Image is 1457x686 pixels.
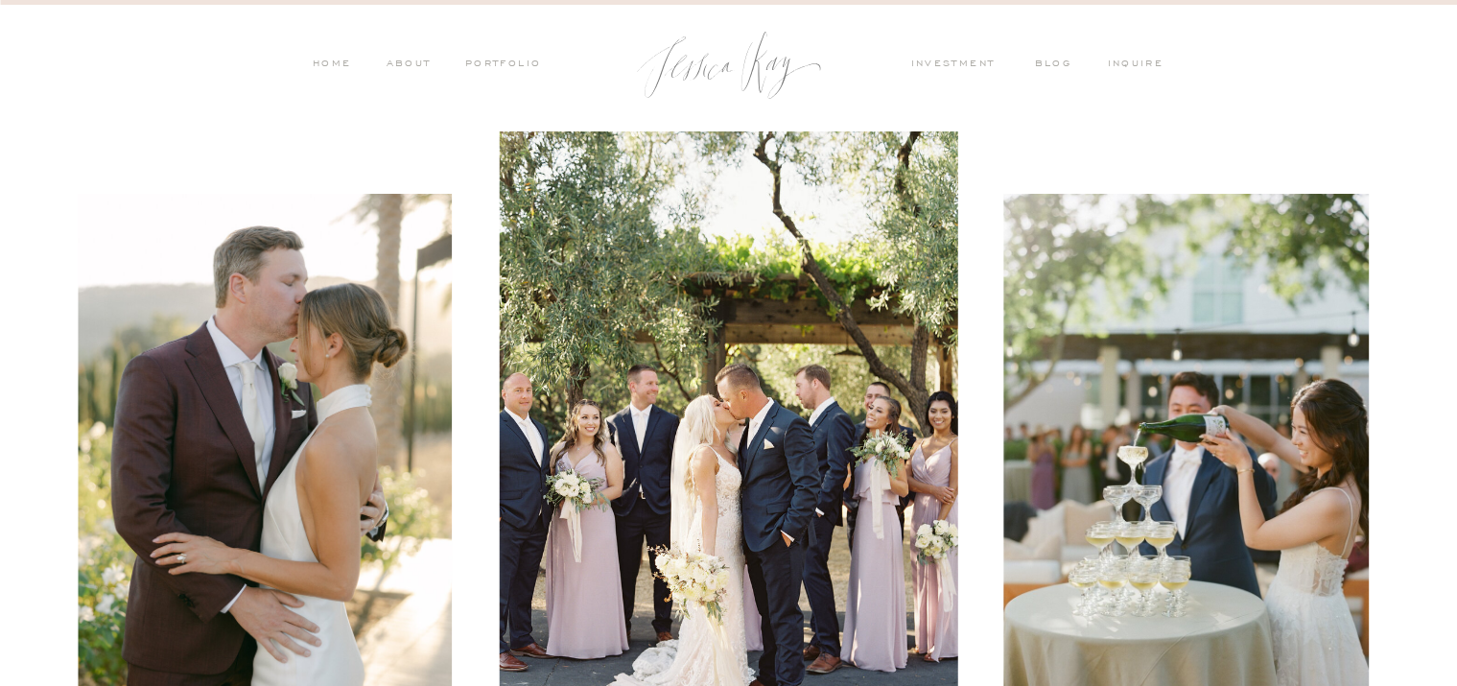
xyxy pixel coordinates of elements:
[382,57,432,74] a: ABOUT
[1035,57,1085,74] a: blog
[312,57,352,74] a: HOME
[911,57,1005,74] a: investment
[1108,57,1173,74] a: inquire
[462,57,542,74] a: PORTFOLIO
